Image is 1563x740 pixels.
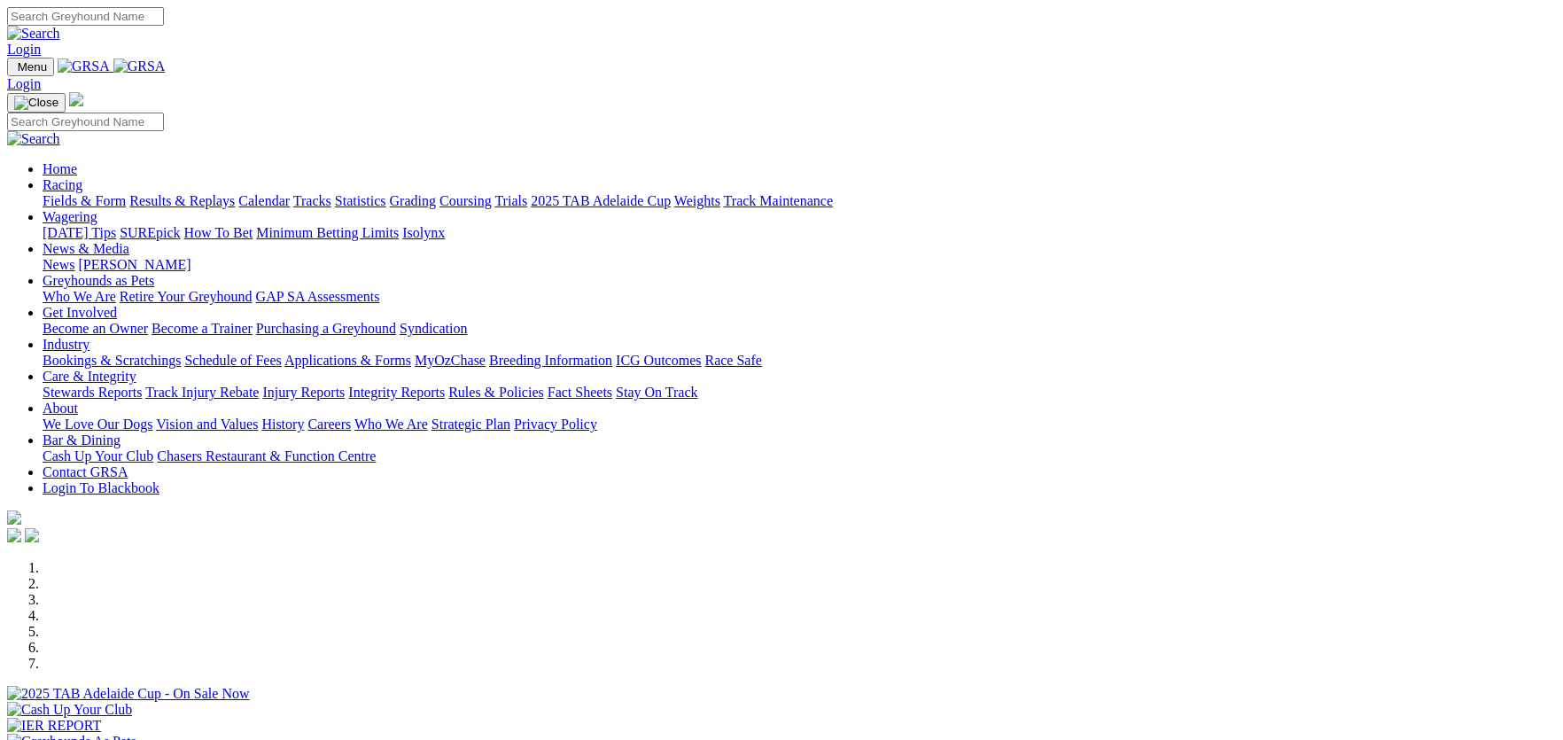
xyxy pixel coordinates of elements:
img: twitter.svg [25,528,39,542]
a: Calendar [238,193,290,208]
img: Search [7,131,60,147]
a: Fields & Form [43,193,126,208]
a: Racing [43,177,82,192]
img: GRSA [58,58,110,74]
img: Cash Up Your Club [7,702,132,718]
a: Who We Are [43,289,116,304]
a: Fact Sheets [548,385,612,400]
a: Purchasing a Greyhound [256,321,396,336]
a: Syndication [400,321,467,336]
a: Isolynx [402,225,445,240]
a: Chasers Restaurant & Function Centre [157,448,376,463]
a: Minimum Betting Limits [256,225,399,240]
img: facebook.svg [7,528,21,542]
a: Bar & Dining [43,432,121,448]
a: News & Media [43,241,129,256]
img: Search [7,26,60,42]
a: Bookings & Scratchings [43,353,181,368]
div: Greyhounds as Pets [43,289,1556,305]
img: GRSA [113,58,166,74]
button: Toggle navigation [7,58,54,76]
div: Bar & Dining [43,448,1556,464]
a: Privacy Policy [514,417,597,432]
a: Stewards Reports [43,385,142,400]
a: Stay On Track [616,385,697,400]
a: Greyhounds as Pets [43,273,154,288]
input: Search [7,113,164,131]
div: News & Media [43,257,1556,273]
a: Integrity Reports [348,385,445,400]
div: Racing [43,193,1556,209]
a: Login To Blackbook [43,480,159,495]
a: Become an Owner [43,321,148,336]
a: Track Injury Rebate [145,385,259,400]
a: Get Involved [43,305,117,320]
a: Home [43,161,77,176]
a: MyOzChase [415,353,486,368]
img: IER REPORT [7,718,101,734]
a: Trials [494,193,527,208]
a: [PERSON_NAME] [78,257,191,272]
a: Strategic Plan [432,417,510,432]
a: Industry [43,337,89,352]
a: SUREpick [120,225,180,240]
button: Toggle navigation [7,93,66,113]
img: logo-grsa-white.png [7,510,21,525]
a: Care & Integrity [43,369,136,384]
div: Get Involved [43,321,1556,337]
a: Login [7,76,41,91]
div: Wagering [43,225,1556,241]
a: Grading [390,193,436,208]
a: Race Safe [704,353,761,368]
a: Vision and Values [156,417,258,432]
a: We Love Our Dogs [43,417,152,432]
a: Tracks [293,193,331,208]
a: How To Bet [184,225,253,240]
img: Close [14,96,58,110]
a: Weights [674,193,720,208]
a: Cash Up Your Club [43,448,153,463]
a: GAP SA Assessments [256,289,380,304]
a: Login [7,42,41,57]
a: Wagering [43,209,97,224]
a: Statistics [335,193,386,208]
div: Care & Integrity [43,385,1556,401]
a: Schedule of Fees [184,353,281,368]
a: Applications & Forms [284,353,411,368]
img: logo-grsa-white.png [69,92,83,106]
a: Contact GRSA [43,464,128,479]
a: History [261,417,304,432]
a: Coursing [439,193,492,208]
a: 2025 TAB Adelaide Cup [531,193,671,208]
a: ICG Outcomes [616,353,701,368]
a: Breeding Information [489,353,612,368]
a: Injury Reports [262,385,345,400]
a: Careers [307,417,351,432]
input: Search [7,7,164,26]
img: 2025 TAB Adelaide Cup - On Sale Now [7,686,250,702]
a: [DATE] Tips [43,225,116,240]
a: Track Maintenance [724,193,833,208]
span: Menu [18,60,47,74]
a: Results & Replays [129,193,235,208]
a: Rules & Policies [448,385,544,400]
div: Industry [43,353,1556,369]
a: Become a Trainer [152,321,253,336]
a: News [43,257,74,272]
div: About [43,417,1556,432]
a: About [43,401,78,416]
a: Retire Your Greyhound [120,289,253,304]
a: Who We Are [354,417,428,432]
